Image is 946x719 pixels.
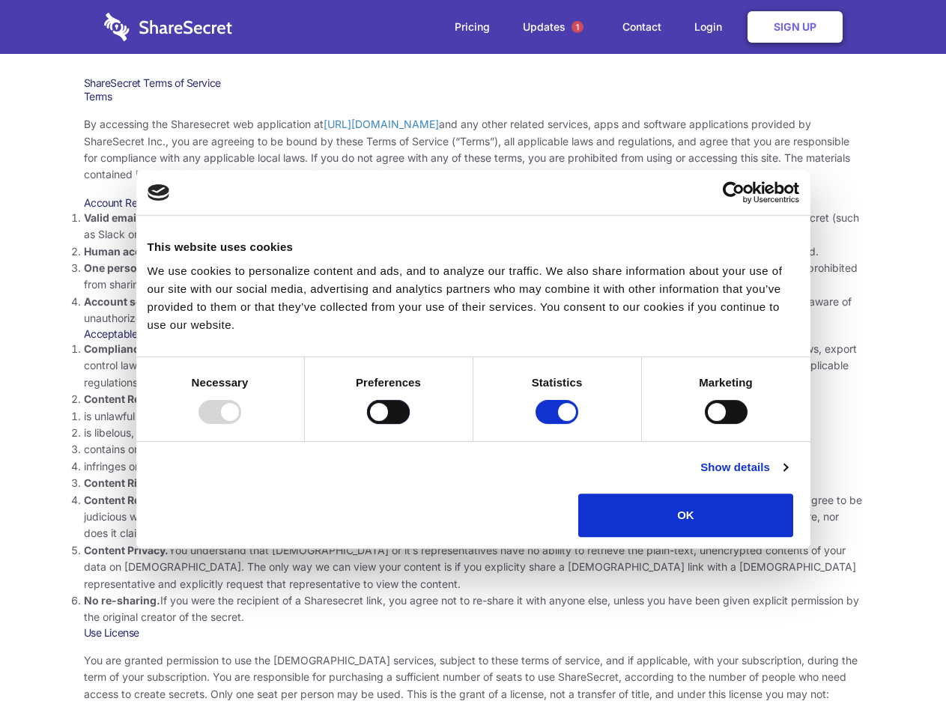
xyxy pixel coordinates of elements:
strong: Statistics [532,376,583,389]
div: We use cookies to personalize content and ads, and to analyze our traffic. We also share informat... [148,262,799,334]
div: This website uses cookies [148,238,799,256]
strong: Human accounts. [84,245,175,258]
a: Login [679,4,745,50]
li: You agree that you will use Sharesecret only to secure and share content that you have the right ... [84,475,863,491]
a: Pricing [440,4,505,50]
a: Show details [700,458,787,476]
strong: Account security. [84,295,175,308]
h3: Account Requirements [84,196,863,210]
a: Contact [607,4,676,50]
h3: Terms [84,90,863,103]
img: logo [148,184,170,201]
h3: Use License [84,626,863,640]
strong: Content Privacy. [84,544,169,556]
li: You are responsible for your own account security, including the security of your Sharesecret acc... [84,294,863,327]
h3: Acceptable Use [84,327,863,341]
strong: Content Restrictions. [84,392,193,405]
strong: Valid email. [84,211,143,224]
li: If you were the recipient of a Sharesecret link, you agree not to re-share it with anyone else, u... [84,592,863,626]
strong: Necessary [192,376,249,389]
button: OK [578,494,793,537]
li: is unlawful or promotes unlawful activities [84,408,863,425]
li: contains or installs any active malware or exploits, or uses our platform for exploit delivery (s... [84,441,863,458]
a: Usercentrics Cookiebot - opens in a new window [668,181,799,204]
p: By accessing the Sharesecret web application at and any other related services, apps and software... [84,116,863,183]
h1: ShareSecret Terms of Service [84,76,863,90]
li: You agree NOT to use Sharesecret to upload or share content that: [84,391,863,475]
li: You are solely responsible for the content you share on Sharesecret, and with the people you shar... [84,492,863,542]
strong: Marketing [699,376,753,389]
strong: No re-sharing. [84,594,160,607]
li: You understand that [DEMOGRAPHIC_DATA] or it’s representatives have no ability to retrieve the pl... [84,542,863,592]
iframe: Drift Widget Chat Controller [871,644,928,701]
li: You are not allowed to share account credentials. Each account is dedicated to the individual who... [84,260,863,294]
span: 1 [571,21,583,33]
li: You must provide a valid email address, either directly, or through approved third-party integrat... [84,210,863,243]
p: You are granted permission to use the [DEMOGRAPHIC_DATA] services, subject to these terms of serv... [84,652,863,703]
a: Sign Up [748,11,843,43]
li: is libelous, defamatory, or fraudulent [84,425,863,441]
img: logo-wordmark-white-trans-d4663122ce5f474addd5e946df7df03e33cb6a1c49d2221995e7729f52c070b2.svg [104,13,232,41]
strong: Content Rights. [84,476,164,489]
strong: Content Responsibility. [84,494,204,506]
li: Only human beings may create accounts. “Bot” accounts — those created by software, in an automate... [84,243,863,260]
li: infringes on any proprietary right of any party, including patent, trademark, trade secret, copyr... [84,458,863,475]
a: [URL][DOMAIN_NAME] [324,118,439,130]
strong: Preferences [356,376,421,389]
strong: Compliance with local laws and regulations. [84,342,310,355]
li: Your use of the Sharesecret must not violate any applicable laws, including copyright or trademar... [84,341,863,391]
strong: One person per account. [84,261,211,274]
